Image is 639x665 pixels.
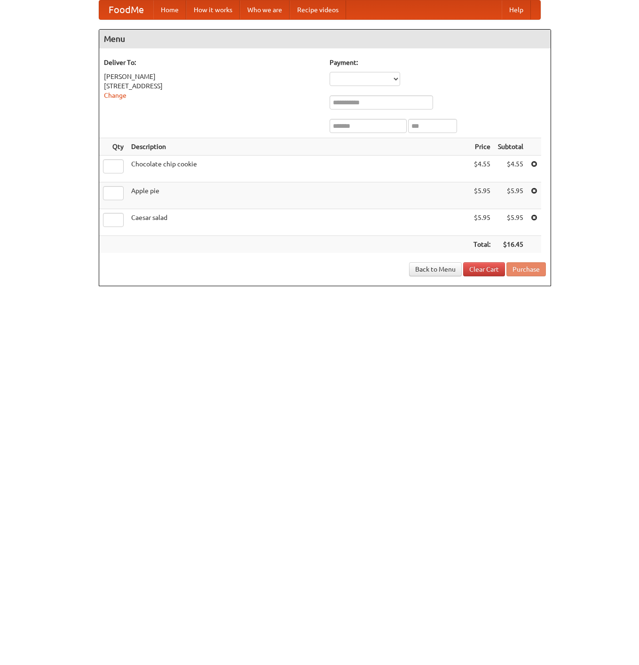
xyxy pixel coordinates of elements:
[99,138,127,156] th: Qty
[104,81,320,91] div: [STREET_ADDRESS]
[494,236,527,253] th: $16.45
[99,0,153,19] a: FoodMe
[127,138,470,156] th: Description
[104,58,320,67] h5: Deliver To:
[463,262,505,276] a: Clear Cart
[104,92,126,99] a: Change
[127,182,470,209] td: Apple pie
[470,182,494,209] td: $5.95
[127,156,470,182] td: Chocolate chip cookie
[186,0,240,19] a: How it works
[470,209,494,236] td: $5.95
[99,30,551,48] h4: Menu
[494,182,527,209] td: $5.95
[502,0,531,19] a: Help
[470,138,494,156] th: Price
[494,209,527,236] td: $5.95
[330,58,546,67] h5: Payment:
[240,0,290,19] a: Who we are
[470,156,494,182] td: $4.55
[494,138,527,156] th: Subtotal
[470,236,494,253] th: Total:
[409,262,462,276] a: Back to Menu
[104,72,320,81] div: [PERSON_NAME]
[494,156,527,182] td: $4.55
[127,209,470,236] td: Caesar salad
[506,262,546,276] button: Purchase
[153,0,186,19] a: Home
[290,0,346,19] a: Recipe videos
